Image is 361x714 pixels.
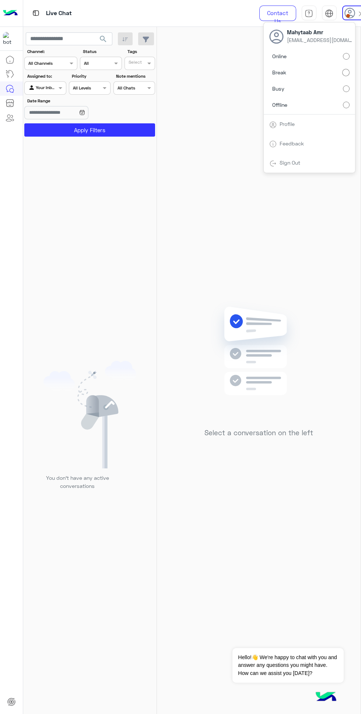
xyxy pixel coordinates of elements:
[343,85,350,92] input: Busy
[343,53,350,60] input: Online
[206,301,312,423] img: no messages
[280,121,295,127] a: Profile
[272,85,284,92] span: Busy
[27,98,110,104] label: Date Range
[269,140,277,148] img: tab
[259,6,296,21] a: Contact Us
[272,68,286,76] span: Break
[27,73,65,80] label: Assigned to:
[232,648,343,683] span: Hello!👋 We're happy to chat with you and answer any questions you might have. How can we assist y...
[204,429,313,437] h5: Select a conversation on the left
[269,121,277,129] img: tab
[280,140,304,147] a: Feedback
[325,9,333,18] img: tab
[343,102,350,108] input: Offline
[99,35,108,43] span: search
[127,48,154,55] label: Tags
[116,73,154,80] label: Note mentions
[269,160,277,167] img: tab
[3,32,16,45] img: 1403182699927242
[72,73,110,80] label: Priority
[272,101,287,109] span: Offline
[342,69,350,76] input: Break
[94,32,112,48] button: search
[83,48,121,55] label: Status
[43,361,136,468] img: empty users
[127,59,142,67] div: Select
[272,52,287,60] span: Online
[27,48,77,55] label: Channel:
[302,6,316,21] a: tab
[3,6,18,21] img: Logo
[24,123,155,137] button: Apply Filters
[287,28,353,36] span: Mahytaab Amr
[46,8,72,18] p: Live Chat
[287,36,353,44] span: [EMAIL_ADDRESS][DOMAIN_NAME]
[40,474,115,490] p: You don’t have any active conversations
[313,685,339,710] img: hulul-logo.png
[305,9,313,18] img: tab
[31,8,41,18] img: tab
[280,159,300,166] a: Sign Out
